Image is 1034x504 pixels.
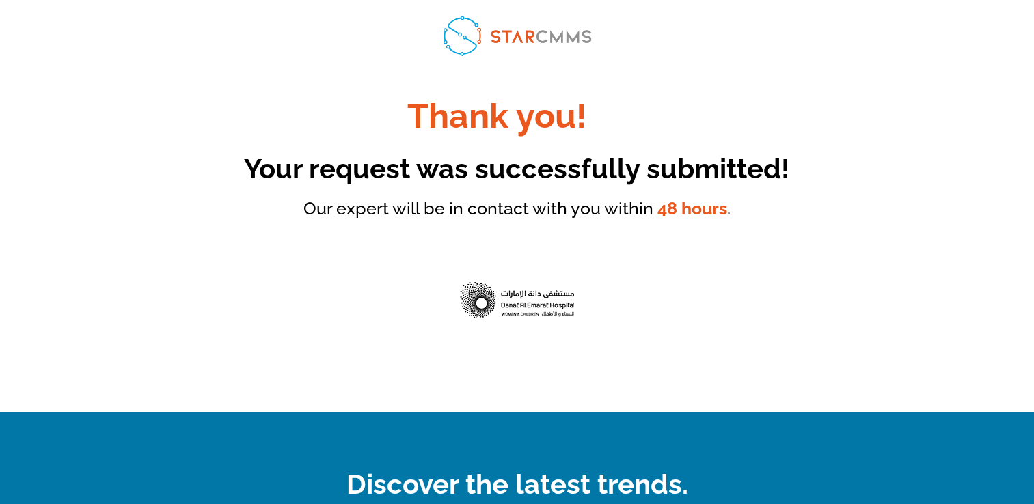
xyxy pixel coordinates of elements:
strong: 48 hours [657,198,727,219]
h1: Thank you! [107,99,886,140]
div: . [148,198,886,219]
img: STAR-Logo [436,9,599,62]
span: Your request was successfully submitted! [244,152,789,184]
img: hospital (1) [420,255,614,351]
span: Our expert will be in contact with you within [303,198,653,219]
